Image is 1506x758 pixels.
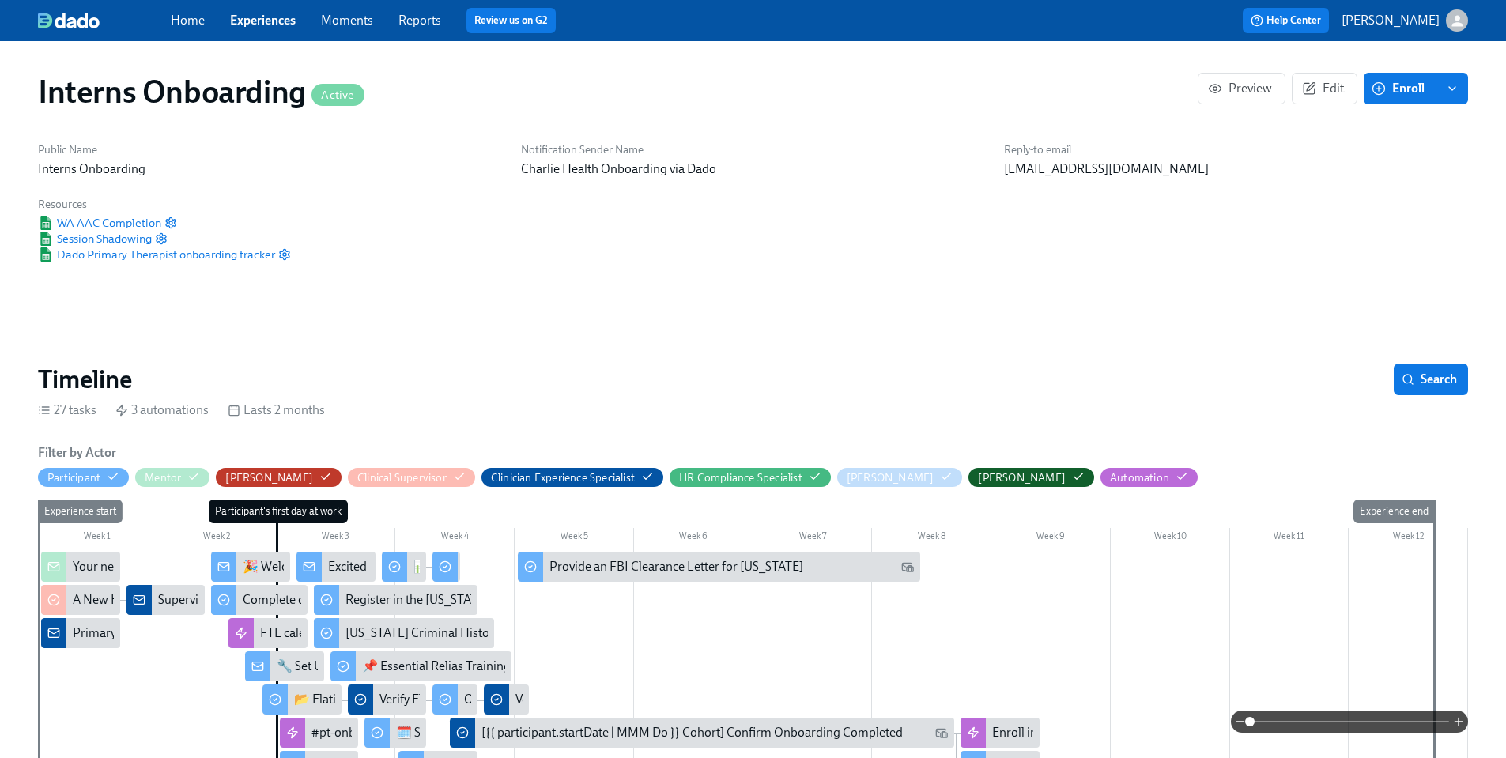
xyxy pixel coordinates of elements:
[1004,160,1468,178] p: [EMAIL_ADDRESS][DOMAIN_NAME]
[73,591,231,609] div: A New Hire is Cleared to Start
[481,724,903,741] div: [{{ participant.startDate | MMM Do }} Cohort] Confirm Onboarding Completed
[38,160,502,178] p: Interns Onboarding
[38,215,161,231] span: WA AAC Completion
[362,658,516,675] div: 📌 Essential Relias Trainings
[41,618,120,648] div: Primary Therapists cleared to start
[357,470,447,485] div: Hide Clinical Supervisor
[1111,528,1230,549] div: Week 10
[211,585,307,615] div: Complete our Welcome Survey
[961,718,1040,748] div: Enroll in Milestone Email Experience
[38,500,123,523] div: Experience start
[38,231,152,247] a: Google SheetSession Shadowing
[1436,73,1468,104] button: enroll
[314,585,477,615] div: Register in the [US_STATE] Fingerprint Portal
[230,13,296,28] a: Experiences
[294,691,418,708] div: 📂 Elation (EHR) Setup
[398,13,441,28] a: Reports
[243,591,408,609] div: Complete our Welcome Survey
[413,558,657,575] div: 📊 Measurement-Based Care (MBC) Training
[321,13,373,28] a: Moments
[1353,500,1435,523] div: Experience end
[38,215,161,231] a: Google SheetWA AAC Completion
[260,624,446,642] div: FTE calendar invitations for week 1
[1004,142,1468,157] h6: Reply-to email
[38,528,157,549] div: Week 1
[328,558,602,575] div: Excited to Connect – Your Mentor at Charlie Health!
[311,89,364,101] span: Active
[670,468,831,487] button: HR Compliance Specialist
[1292,73,1357,104] button: Edit
[73,558,323,575] div: Your new mentee is about to start onboarding!
[171,13,205,28] a: Home
[1349,528,1468,549] div: Week 12
[515,528,634,549] div: Week 5
[935,726,948,739] svg: Work Email
[1342,12,1440,29] p: [PERSON_NAME]
[1211,81,1272,96] span: Preview
[209,500,348,523] div: Participant's first day at work
[41,552,120,582] div: Your new mentee is about to start onboarding!
[1305,81,1344,96] span: Edit
[464,691,580,708] div: Oops - Missing Steps!
[753,528,873,549] div: Week 7
[1230,528,1349,549] div: Week 11
[474,13,548,28] a: Review us on G2
[38,364,132,395] h2: Timeline
[484,684,529,715] div: Verify Elation Setup for {{ participant.fullName }}
[549,558,803,575] div: Provide an FBI Clearance Letter for [US_STATE]
[38,13,171,28] a: dado
[345,624,547,642] div: [US_STATE] Criminal History Affidavit
[330,651,511,681] div: 📌 Essential Relias Trainings
[1100,468,1198,487] button: Automation
[1198,73,1285,104] button: Preview
[364,718,426,748] div: 🗓️ Set Up Your Calendar for Client Sessions
[1251,13,1321,28] span: Help Center
[228,402,325,419] div: Lasts 2 months
[837,468,963,487] button: [PERSON_NAME]
[872,528,991,549] div: Week 8
[216,468,342,487] button: [PERSON_NAME]
[345,591,588,609] div: Register in the [US_STATE] Fingerprint Portal
[277,528,396,549] div: Week 3
[1405,371,1457,387] span: Search
[466,8,556,33] button: Review us on G2
[1342,9,1468,32] button: [PERSON_NAME]
[314,618,495,648] div: [US_STATE] Criminal History Affidavit
[47,470,100,485] div: Hide Participant
[901,560,914,573] svg: Work Email
[311,724,445,741] div: #pt-onboarding-support
[396,724,629,741] div: 🗓️ Set Up Your Calendar for Client Sessions
[38,468,129,487] button: Participant
[243,558,409,575] div: 🎉 Welcome to Charlie Health!
[38,444,116,462] h6: Filter by Actor
[518,552,920,582] div: Provide an FBI Clearance Letter for [US_STATE]
[277,658,428,675] div: 🔧 Set Up Core Applications
[382,552,427,582] div: 📊 Measurement-Based Care (MBC) Training
[968,468,1094,487] button: [PERSON_NAME]
[1394,364,1468,395] button: Search
[135,468,209,487] button: Mentor
[348,684,427,715] div: Verify Elation
[38,402,96,419] div: 27 tasks
[1243,8,1329,33] button: Help Center
[280,718,359,748] div: #pt-onboarding-support
[481,468,663,487] button: Clinician Experience Specialist
[38,142,502,157] h6: Public Name
[679,470,802,485] div: Hide HR Compliance Specialist
[1110,470,1169,485] div: Hide Automation
[521,160,985,178] p: Charlie Health Onboarding via Dado
[38,247,275,262] span: Dado Primary Therapist onboarding tracker
[379,691,450,708] div: Verify Elation
[126,585,206,615] div: Supervisor confirmed!
[521,142,985,157] h6: Notification Sender Name
[225,470,313,485] div: Hide Clarissa
[395,528,515,549] div: Week 4
[634,528,753,549] div: Week 6
[262,684,342,715] div: 📂 Elation (EHR) Setup
[115,402,209,419] div: 3 automations
[228,618,308,648] div: FTE calendar invitations for week 1
[38,197,291,212] h6: Resources
[38,247,54,262] img: Google Sheet
[38,231,152,247] span: Session Shadowing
